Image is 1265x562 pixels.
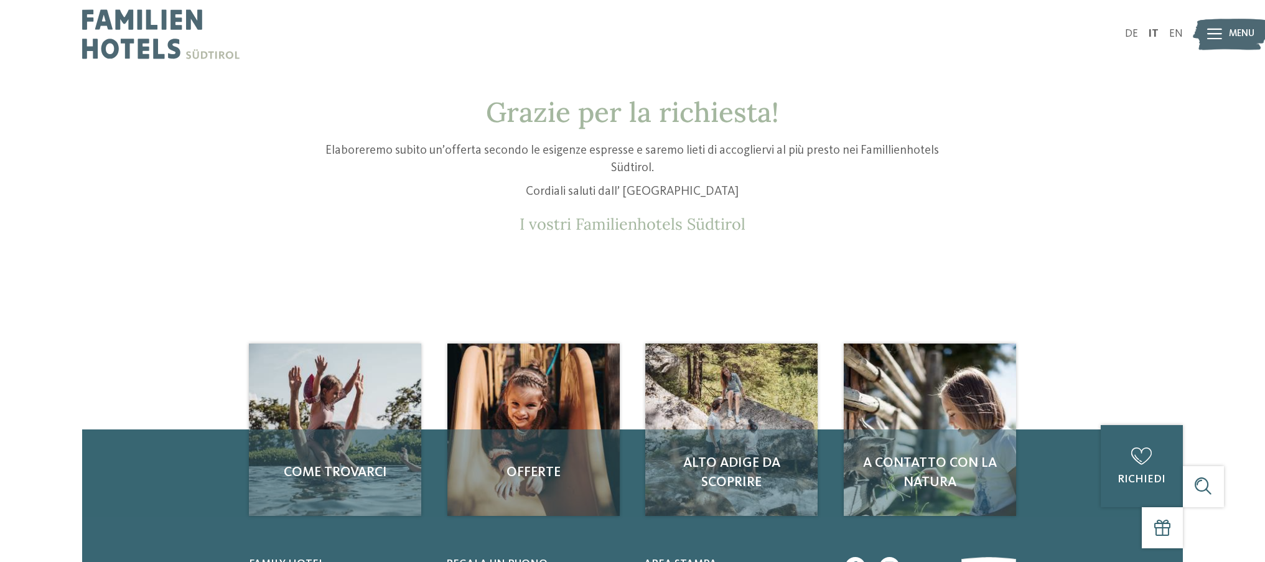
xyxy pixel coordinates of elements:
[249,344,421,516] img: Raccolta di richieste
[447,344,620,516] img: Raccolta di richieste
[844,344,1016,516] img: Raccolta di richieste
[307,143,958,177] p: Elaboreremo subito un’offerta secondo le esigenze espresse e saremo lieti di accogliervi al più p...
[1125,29,1138,39] a: DE
[1229,27,1254,41] span: Menu
[461,463,606,482] span: Offerte
[447,344,620,516] a: Raccolta di richieste Offerte
[307,215,958,233] p: I vostri Familienhotels Südtirol
[1169,29,1183,39] a: EN
[249,344,421,516] a: Raccolta di richieste Come trovarci
[844,344,1016,516] a: Raccolta di richieste A contatto con la natura
[486,95,779,129] span: Grazie per la richiesta!
[1101,425,1183,507] a: richiedi
[645,344,818,516] a: Raccolta di richieste Alto Adige da scoprire
[1118,474,1165,485] span: richiedi
[659,454,804,492] span: Alto Adige da scoprire
[307,184,958,201] p: Cordiali saluti dall’ [GEOGRAPHIC_DATA]
[857,454,1002,492] span: A contatto con la natura
[645,344,818,516] img: Raccolta di richieste
[1148,29,1159,39] a: IT
[263,463,408,482] span: Come trovarci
